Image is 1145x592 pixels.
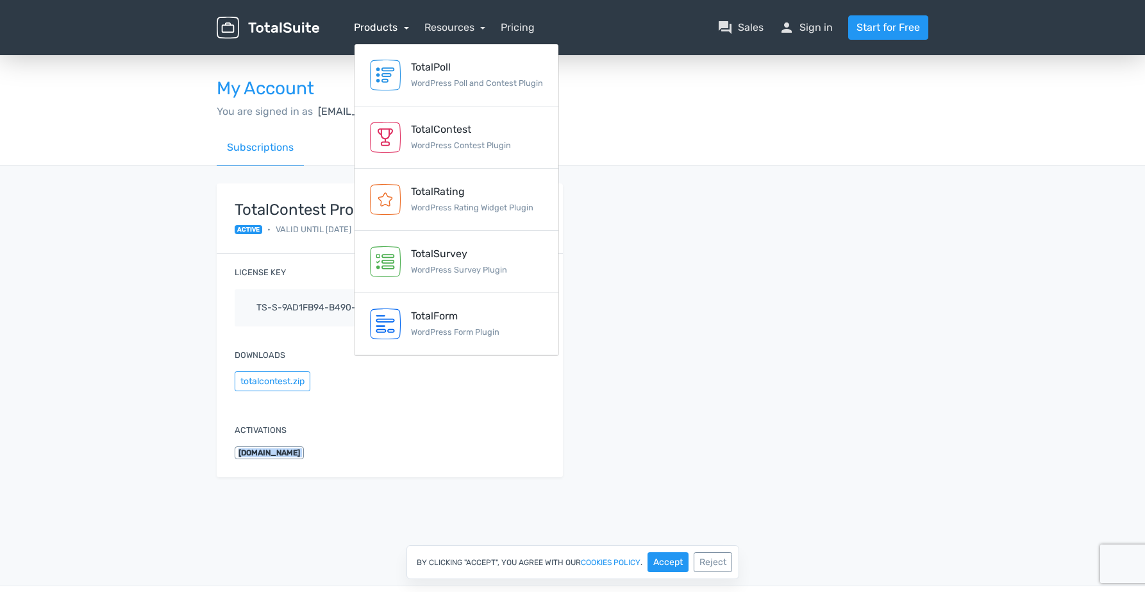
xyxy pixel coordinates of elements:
[424,21,486,33] a: Resources
[235,446,304,459] span: [DOMAIN_NAME]
[411,184,533,199] div: TotalRating
[235,424,287,436] label: Activations
[411,309,499,324] div: TotalForm
[411,327,499,337] small: WordPress Form Plugin
[217,105,313,117] span: You are signed in as
[217,79,928,99] h3: My Account
[411,265,507,275] small: WordPress Survey Plugin
[648,552,689,572] button: Accept
[355,169,558,231] a: TotalRating WordPress Rating Widget Plugin
[235,201,516,218] strong: TotalContest Pro Subscription
[370,60,401,90] img: TotalPoll
[406,545,739,579] div: By clicking "Accept", you agree with our .
[848,15,928,40] a: Start for Free
[318,105,494,117] span: [EMAIL_ADDRESS][DOMAIN_NAME],
[717,20,733,35] span: question_answer
[276,223,351,235] span: Valid until [DATE]
[355,231,558,293] a: TotalSurvey WordPress Survey Plugin
[779,20,794,35] span: person
[694,552,732,572] button: Reject
[217,130,304,166] a: Subscriptions
[411,122,511,137] div: TotalContest
[779,20,833,35] a: personSign in
[581,559,640,566] a: cookies policy
[370,122,401,153] img: TotalContest
[370,184,401,215] img: TotalRating
[355,106,558,169] a: TotalContest WordPress Contest Plugin
[411,203,533,212] small: WordPress Rating Widget Plugin
[370,309,401,339] img: TotalForm
[355,293,558,355] a: TotalForm WordPress Form Plugin
[370,246,401,277] img: TotalSurvey
[411,60,543,75] div: TotalPoll
[355,44,558,106] a: TotalPoll WordPress Poll and Contest Plugin
[354,21,409,33] a: Products
[235,349,285,361] label: Downloads
[717,20,764,35] a: question_answerSales
[267,223,271,235] span: •
[235,225,262,234] span: active
[501,20,535,35] a: Pricing
[411,246,507,262] div: TotalSurvey
[235,371,310,391] button: totalcontest.zip
[217,17,319,39] img: TotalSuite for WordPress
[411,78,543,88] small: WordPress Poll and Contest Plugin
[411,140,511,150] small: WordPress Contest Plugin
[235,266,286,278] label: License key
